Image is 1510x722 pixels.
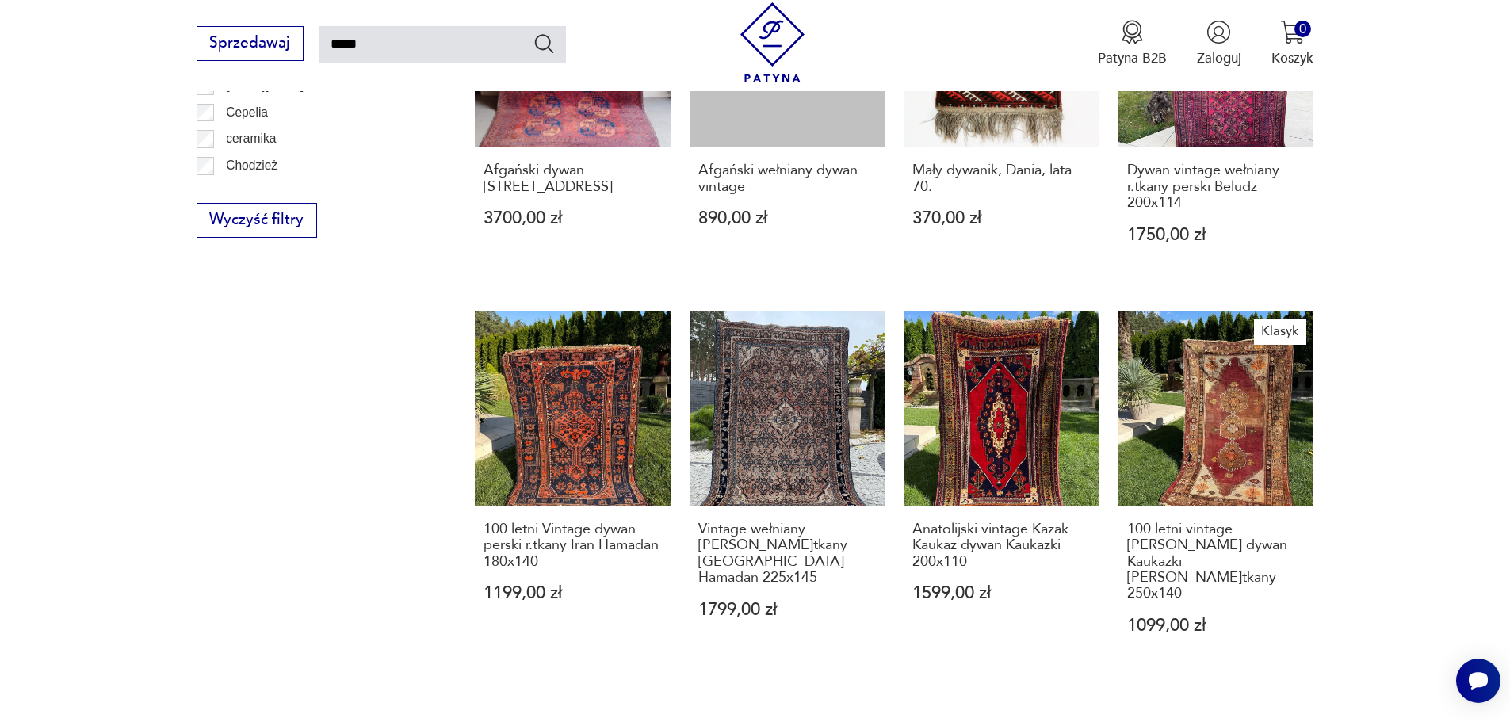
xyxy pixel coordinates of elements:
[1197,49,1241,67] p: Zaloguj
[698,521,877,586] h3: Vintage wełniany [PERSON_NAME]tkany [GEOGRAPHIC_DATA] Hamadan 225x145
[484,585,662,602] p: 1199,00 zł
[912,585,1091,602] p: 1599,00 zł
[1271,49,1313,67] p: Koszyk
[533,32,556,55] button: Szukaj
[912,521,1091,570] h3: Anatolijski vintage Kazak Kaukaz dywan Kaukazki 200x110
[1127,617,1305,634] p: 1099,00 zł
[484,521,662,570] h3: 100 letni Vintage dywan perski r.tkany Iran Hamadan 180x140
[197,203,317,238] button: Wyczyść filtry
[1127,227,1305,243] p: 1750,00 zł
[1098,49,1167,67] p: Patyna B2B
[226,102,268,123] p: Cepelia
[1098,20,1167,67] button: Patyna B2B
[226,128,276,149] p: ceramika
[690,311,885,671] a: Vintage wełniany dywan perski r.tkany Iran Hamadan 225x145Vintage wełniany [PERSON_NAME]tkany [GE...
[197,26,304,61] button: Sprzedawaj
[1206,20,1231,44] img: Ikonka użytkownika
[698,602,877,618] p: 1799,00 zł
[226,182,273,203] p: Ćmielów
[226,155,277,176] p: Chodzież
[1127,162,1305,211] h3: Dywan vintage wełniany r.tkany perski Beludz 200x114
[912,162,1091,195] h3: Mały dywanik, Dania, lata 70.
[732,2,812,82] img: Patyna - sklep z meblami i dekoracjami vintage
[484,210,662,227] p: 3700,00 zł
[475,311,671,671] a: 100 letni Vintage dywan perski r.tkany Iran Hamadan 180x140100 letni Vintage dywan perski r.tkany...
[904,311,1099,671] a: Anatolijski vintage Kazak Kaukaz dywan Kaukazki 200x110Anatolijski vintage Kazak Kaukaz dywan Kau...
[698,210,877,227] p: 890,00 zł
[197,38,304,51] a: Sprzedawaj
[1456,659,1500,703] iframe: Smartsupp widget button
[1280,20,1305,44] img: Ikona koszyka
[698,162,877,195] h3: Afgański wełniany dywan vintage
[912,210,1091,227] p: 370,00 zł
[1118,311,1314,671] a: Klasyk100 letni vintage Kazak Kaukaz dywan Kaukazki r.tkany 250x140100 letni vintage [PERSON_NAME...
[1271,20,1313,67] button: 0Koszyk
[1098,20,1167,67] a: Ikona medaluPatyna B2B
[484,162,662,195] h3: Afgański dywan [STREET_ADDRESS]
[1120,20,1145,44] img: Ikona medalu
[1197,20,1241,67] button: Zaloguj
[1294,21,1311,37] div: 0
[1127,521,1305,602] h3: 100 letni vintage [PERSON_NAME] dywan Kaukazki [PERSON_NAME]tkany 250x140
